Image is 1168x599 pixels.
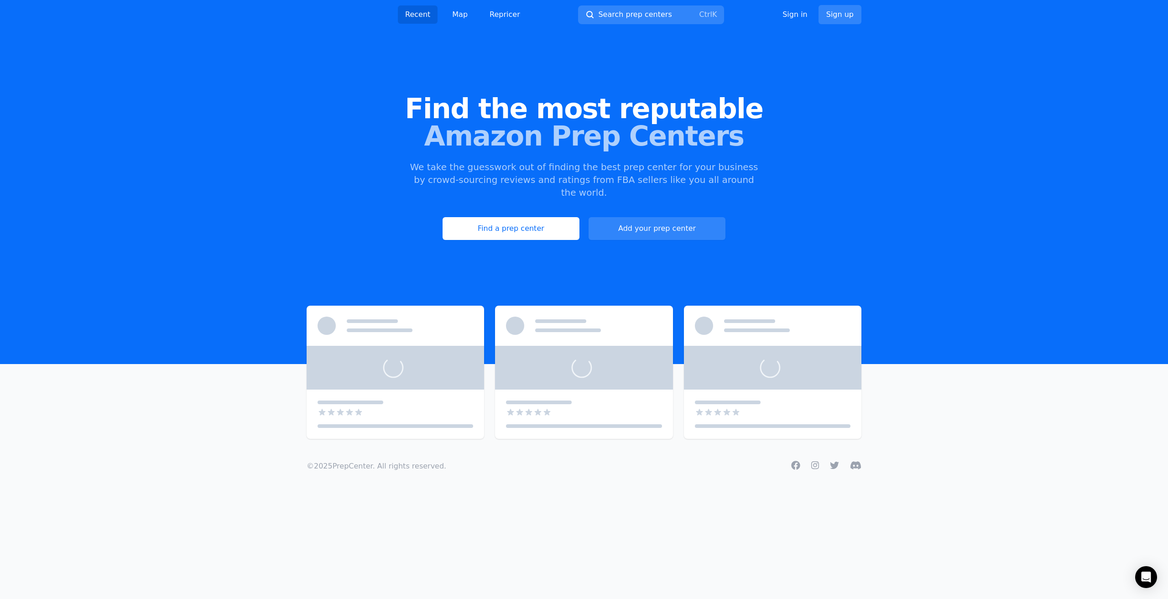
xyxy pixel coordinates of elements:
a: Find a prep center [443,217,579,240]
kbd: K [712,10,717,19]
div: Open Intercom Messenger [1135,566,1157,588]
a: Sign in [782,9,808,20]
span: Find the most reputable [15,95,1153,122]
span: Amazon Prep Centers [15,122,1153,150]
button: Search prep centersCtrlK [578,5,724,24]
a: Map [445,5,475,24]
a: Recent [398,5,438,24]
kbd: Ctrl [699,10,712,19]
a: Sign up [819,5,861,24]
a: Add your prep center [589,217,725,240]
p: © 2025 PrepCenter. All rights reserved. [307,461,446,472]
img: PrepCenter [307,8,380,21]
span: Search prep centers [598,9,672,20]
a: Repricer [482,5,527,24]
p: We take the guesswork out of finding the best prep center for your business by crowd-sourcing rev... [409,161,759,199]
